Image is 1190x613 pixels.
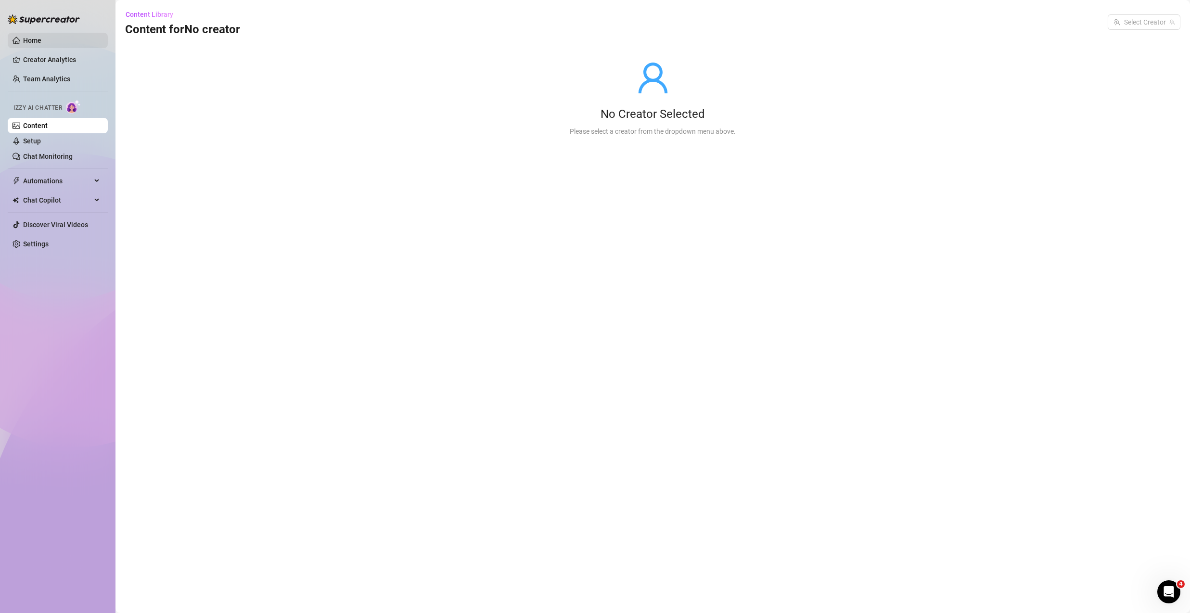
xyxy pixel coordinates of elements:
button: Content Library [125,7,181,22]
img: AI Chatter [66,100,81,114]
a: Creator Analytics [23,52,100,67]
a: Home [23,37,41,44]
span: thunderbolt [13,177,20,185]
div: No Creator Selected [570,107,736,122]
span: team [1169,19,1175,25]
a: Chat Monitoring [23,153,73,160]
span: user [636,61,670,95]
a: Content [23,122,48,129]
div: Please select a creator from the dropdown menu above. [570,126,736,137]
img: logo-BBDzfeDw.svg [8,14,80,24]
a: Setup [23,137,41,145]
span: 4 [1177,580,1185,588]
a: Discover Viral Videos [23,221,88,229]
a: Settings [23,240,49,248]
img: Chat Copilot [13,197,19,204]
h3: Content for No creator [125,22,240,38]
span: Chat Copilot [23,192,91,208]
span: Content Library [126,11,173,18]
iframe: Intercom live chat [1157,580,1180,603]
span: Izzy AI Chatter [13,103,62,113]
span: Automations [23,173,91,189]
a: Team Analytics [23,75,70,83]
